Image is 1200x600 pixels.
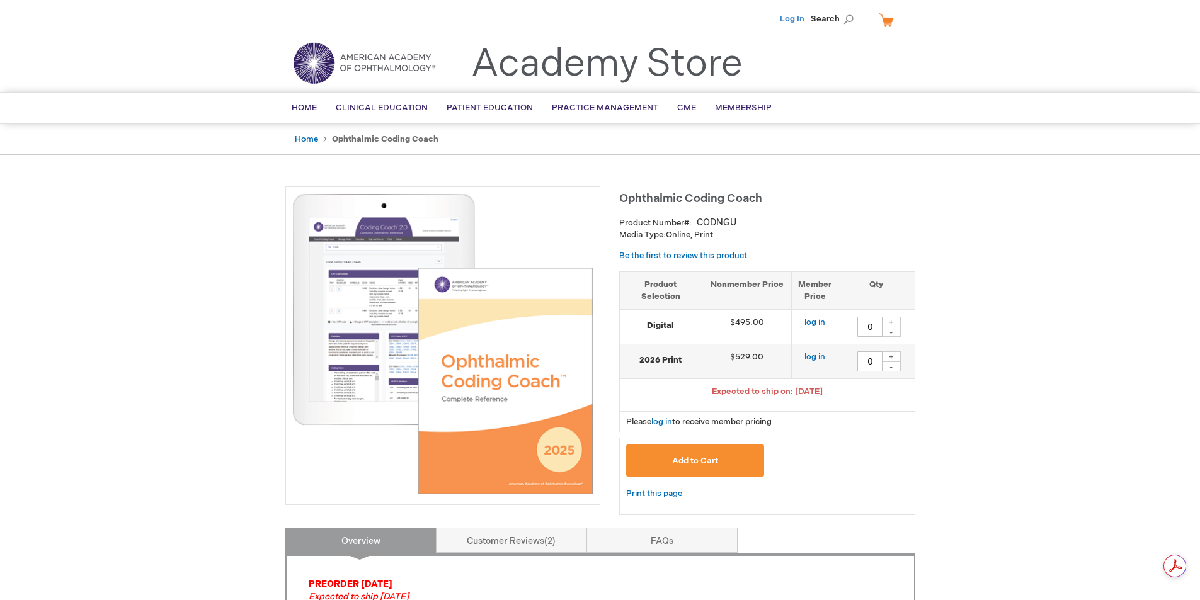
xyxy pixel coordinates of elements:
[619,218,692,228] strong: Product Number
[586,528,738,553] a: FAQs
[626,486,682,502] a: Print this page
[544,536,556,546] span: 2
[552,103,658,113] span: Practice Management
[804,352,825,362] a: log in
[882,327,901,337] div: -
[619,192,762,205] span: Ophthalmic Coding Coach
[857,351,883,371] input: Qty
[702,344,792,379] td: $529.00
[882,351,901,362] div: +
[712,387,823,397] span: Expected to ship on: [DATE]
[677,103,696,113] span: CME
[471,42,743,87] a: Academy Store
[332,134,438,144] strong: Ophthalmic Coding Coach
[780,14,804,24] a: Log In
[626,320,695,332] strong: Digital
[336,103,428,113] span: Clinical Education
[715,103,772,113] span: Membership
[619,251,747,261] a: Be the first to review this product
[619,230,666,240] strong: Media Type:
[626,417,772,427] span: Please to receive member pricing
[804,317,825,327] a: log in
[838,271,915,309] th: Qty
[292,193,593,494] img: Ophthalmic Coding Coach
[702,271,792,309] th: Nonmember Price
[697,217,736,229] div: CODNGU
[792,271,838,309] th: Member Price
[702,310,792,344] td: $495.00
[292,103,317,113] span: Home
[882,317,901,327] div: +
[651,417,672,427] a: log in
[447,103,533,113] span: Patient Education
[626,354,695,366] strong: 2026 Print
[626,444,765,477] button: Add to Cart
[882,361,901,371] div: -
[857,317,883,337] input: Qty
[672,456,718,466] span: Add to Cart
[285,528,437,553] a: Overview
[436,528,587,553] a: Customer Reviews2
[811,6,859,31] span: Search
[309,579,392,589] strong: PREORDER [DATE]
[619,229,915,241] p: Online, Print
[620,271,702,309] th: Product Selection
[295,134,318,144] a: Home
